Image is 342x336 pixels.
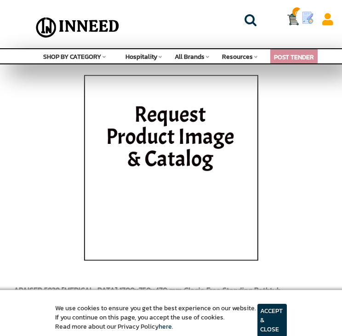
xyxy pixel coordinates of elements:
img: Show My Quotes [302,11,314,24]
a: here [159,322,172,331]
span: SHOP BY CATEGORY [43,52,101,62]
a: Cart 0 [287,9,291,29]
img: Inneed.Market [30,16,125,39]
img: Cart [287,12,301,26]
a: POST TENDER [274,52,314,62]
span: All Brands [175,52,205,62]
span: Hospitality [125,52,157,62]
span: 0 [292,7,302,17]
h1: APAISER 5939 [MEDICAL_DATA] 1700x750x470 mm Glacie Free Standing Bathtub [14,286,328,297]
span: Resources [222,52,253,62]
img: APAISER 5939 Allegra 1700x750x470 mm Glacie Free Standing Bathtub [64,57,279,286]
